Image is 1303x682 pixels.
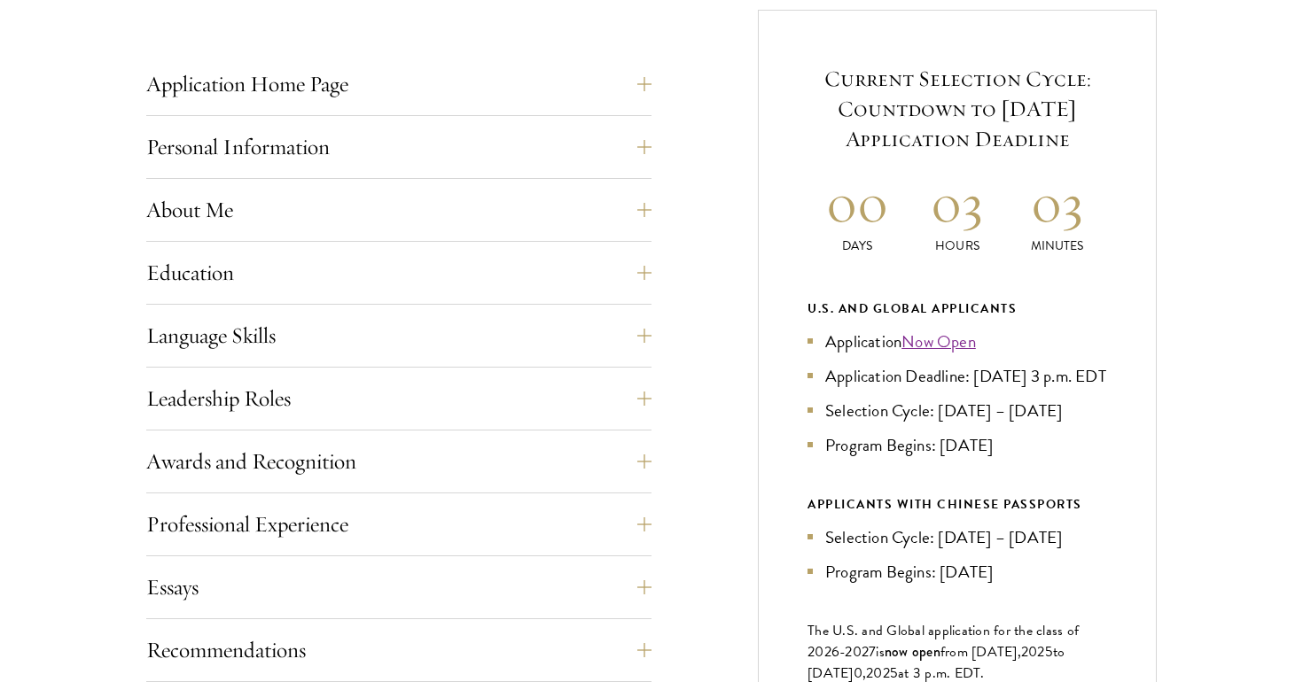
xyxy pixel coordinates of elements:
[808,524,1107,550] li: Selection Cycle: [DATE] – [DATE]
[869,641,876,663] span: 7
[885,641,940,662] span: now open
[1007,236,1107,255] p: Minutes
[831,641,839,663] span: 6
[146,126,651,168] button: Personal Information
[146,566,651,608] button: Essays
[808,620,1079,663] span: The U.S. and Global application for the class of 202
[146,377,651,420] button: Leadership Roles
[908,236,1008,255] p: Hours
[808,329,1107,354] li: Application
[146,629,651,671] button: Recommendations
[876,641,885,663] span: is
[1007,170,1107,236] h2: 03
[808,298,1107,320] div: U.S. and Global Applicants
[901,329,976,354] a: Now Open
[940,641,1021,663] span: from [DATE],
[808,236,908,255] p: Days
[146,503,651,546] button: Professional Experience
[908,170,1008,236] h2: 03
[808,398,1107,423] li: Selection Cycle: [DATE] – [DATE]
[808,493,1107,515] div: APPLICANTS WITH CHINESE PASSPORTS
[146,252,651,294] button: Education
[808,432,1107,458] li: Program Begins: [DATE]
[146,63,651,105] button: Application Home Page
[146,440,651,483] button: Awards and Recognition
[1045,641,1053,663] span: 5
[1021,641,1045,663] span: 202
[146,314,651,357] button: Language Skills
[146,189,651,231] button: About Me
[808,559,1107,585] li: Program Begins: [DATE]
[808,64,1107,154] h5: Current Selection Cycle: Countdown to [DATE] Application Deadline
[839,641,869,663] span: -202
[808,363,1107,389] li: Application Deadline: [DATE] 3 p.m. EDT
[808,170,908,236] h2: 00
